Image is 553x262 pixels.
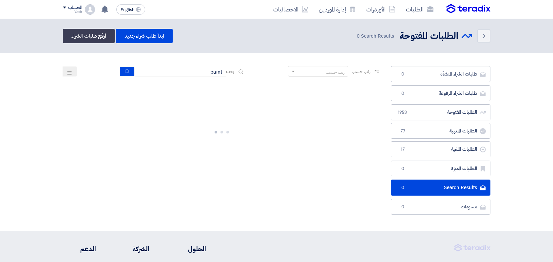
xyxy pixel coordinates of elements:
a: الطلبات المميزة0 [391,161,490,177]
span: 0 [399,184,407,191]
span: 0 [399,204,407,210]
a: مسودات0 [391,199,490,215]
span: 0 [399,71,407,78]
div: رتب حسب [326,69,345,76]
span: English [121,8,134,12]
span: 77 [399,128,407,134]
li: الشركة [115,244,149,254]
a: أرفع طلبات الشراء [63,29,115,43]
a: طلبات الشراء المنشأه0 [391,66,490,82]
a: الطلبات المنتهية77 [391,123,490,139]
img: profile_test.png [85,4,95,15]
li: الحلول [169,244,206,254]
a: طلبات الشراء المرفوعة0 [391,85,490,101]
a: Search Results0 [391,180,490,196]
div: الحساب [68,5,82,10]
a: الطلبات [401,2,439,17]
a: الطلبات المفتوحة1953 [391,104,490,120]
h2: الطلبات المفتوحة [399,30,458,43]
span: بحث [226,68,235,75]
span: Search Results [357,32,394,40]
input: ابحث بعنوان أو رقم الطلب [134,67,226,77]
span: 0 [399,166,407,172]
div: Yasir [63,10,82,14]
a: الطلبات الملغية17 [391,141,490,157]
span: رتب حسب [352,68,370,75]
button: English [116,4,145,15]
span: 1953 [399,109,407,116]
a: ابدأ طلب شراء جديد [116,29,173,43]
a: إدارة الموردين [314,2,361,17]
a: الاحصائيات [268,2,314,17]
li: الدعم [63,244,96,254]
span: 0 [399,90,407,97]
img: Teradix logo [447,4,490,14]
span: 0 [357,32,360,40]
span: 17 [399,146,407,153]
a: الأوردرات [361,2,401,17]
